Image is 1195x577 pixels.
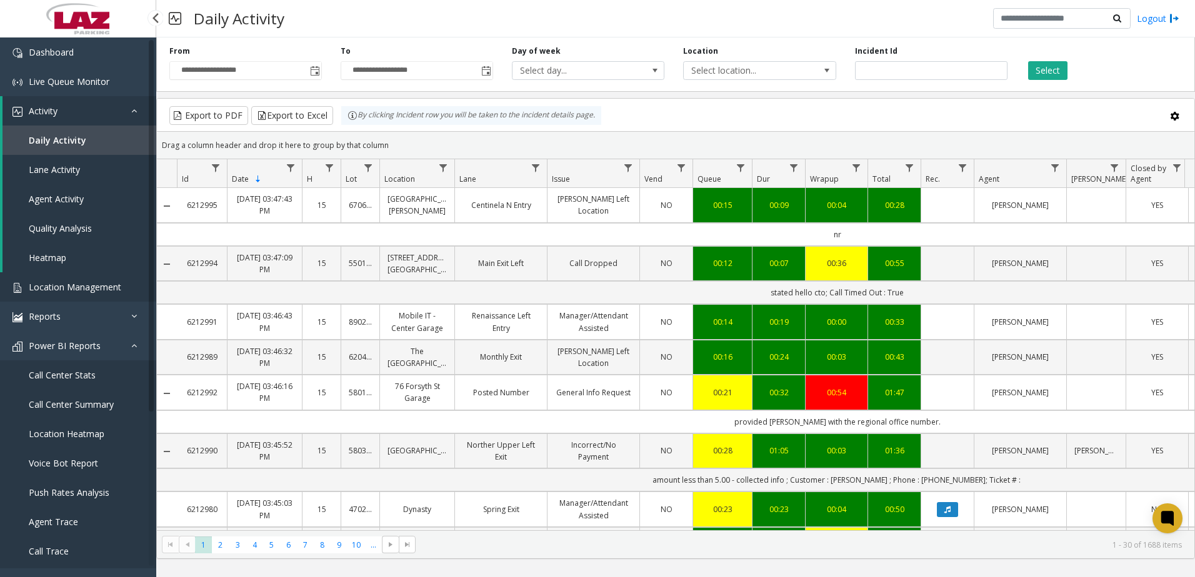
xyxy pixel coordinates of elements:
[310,351,333,363] a: 15
[954,159,971,176] a: Rec. Filter Menu
[760,351,797,363] a: 00:24
[307,174,312,184] span: H
[157,259,177,269] a: Collapse Details
[855,46,897,57] label: Incident Id
[982,387,1059,398] a: [PERSON_NAME]
[647,316,685,328] a: NO
[701,387,744,398] a: 00:21
[757,174,770,184] span: Dur
[280,536,297,553] span: Page 6
[387,345,447,369] a: The [GEOGRAPHIC_DATA]
[29,340,101,352] span: Power BI Reports
[29,164,80,175] span: Lane Activity
[12,48,22,58] img: 'icon'
[349,387,372,398] a: 580163
[982,503,1059,515] a: [PERSON_NAME]
[29,281,121,293] span: Location Management
[232,174,249,184] span: Date
[555,193,632,217] a: [PERSON_NAME] Left Location
[310,199,333,211] a: 15
[235,252,294,275] a: [DATE] 03:47:09 PM
[684,62,805,79] span: Select location...
[647,199,685,211] a: NO
[387,193,447,217] a: [GEOGRAPHIC_DATA][PERSON_NAME]
[760,316,797,328] a: 00:19
[555,439,632,463] a: Incorrect/No Payment
[187,3,291,34] h3: Daily Activity
[169,106,248,125] button: Export to PDF
[982,351,1059,363] a: [PERSON_NAME]
[2,243,156,272] a: Heatmap
[876,199,913,211] a: 00:28
[644,174,662,184] span: Vend
[321,159,338,176] a: H Filter Menu
[184,316,219,328] a: 6212991
[341,46,351,57] label: To
[701,199,744,211] a: 00:15
[1151,317,1163,327] span: YES
[813,316,860,328] a: 00:00
[512,62,634,79] span: Select day...
[1106,159,1123,176] a: Parker Filter Menu
[701,503,744,515] div: 00:23
[251,106,333,125] button: Export to Excel
[384,174,415,184] span: Location
[157,388,177,398] a: Collapse Details
[2,96,156,126] a: Activity
[459,174,476,184] span: Lane
[813,257,860,269] a: 00:36
[12,283,22,293] img: 'icon'
[263,536,280,553] span: Page 5
[760,257,797,269] a: 00:07
[212,536,229,553] span: Page 2
[760,199,797,211] div: 00:09
[29,105,57,117] span: Activity
[29,516,78,528] span: Agent Trace
[253,174,263,184] span: Sortable
[760,387,797,398] a: 00:32
[661,200,672,210] span: NO
[184,445,219,456] a: 6212990
[1134,351,1181,363] a: YES
[365,536,382,553] span: Page 11
[647,387,685,398] a: NO
[701,316,744,328] a: 00:14
[29,310,61,322] span: Reports
[349,445,372,456] a: 580363
[810,174,839,184] span: Wrapup
[347,111,357,121] img: infoIcon.svg
[876,257,913,269] div: 00:55
[1151,504,1163,515] span: NO
[235,193,294,217] a: [DATE] 03:47:43 PM
[1047,159,1064,176] a: Agent Filter Menu
[29,428,104,440] span: Location Heatmap
[555,497,632,521] a: Manager/Attendant Assisted
[348,536,365,553] span: Page 10
[184,199,219,211] a: 6212995
[462,199,539,211] a: Centinela N Entry
[1071,174,1128,184] span: [PERSON_NAME]
[2,184,156,214] a: Agent Activity
[479,62,492,79] span: Toggle popup
[1074,445,1118,456] a: [PERSON_NAME]
[647,445,685,456] a: NO
[876,503,913,515] div: 00:50
[661,352,672,362] span: NO
[701,351,744,363] div: 00:16
[29,486,109,498] span: Push Rates Analysis
[848,159,865,176] a: Wrapup Filter Menu
[435,159,452,176] a: Location Filter Menu
[346,174,357,184] span: Lot
[1169,159,1186,176] a: Closed by Agent Filter Menu
[246,536,263,553] span: Page 4
[12,77,22,87] img: 'icon'
[701,445,744,456] a: 00:28
[697,174,721,184] span: Queue
[1151,352,1163,362] span: YES
[387,310,447,333] a: Mobile IT - Center Garage
[29,545,69,557] span: Call Trace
